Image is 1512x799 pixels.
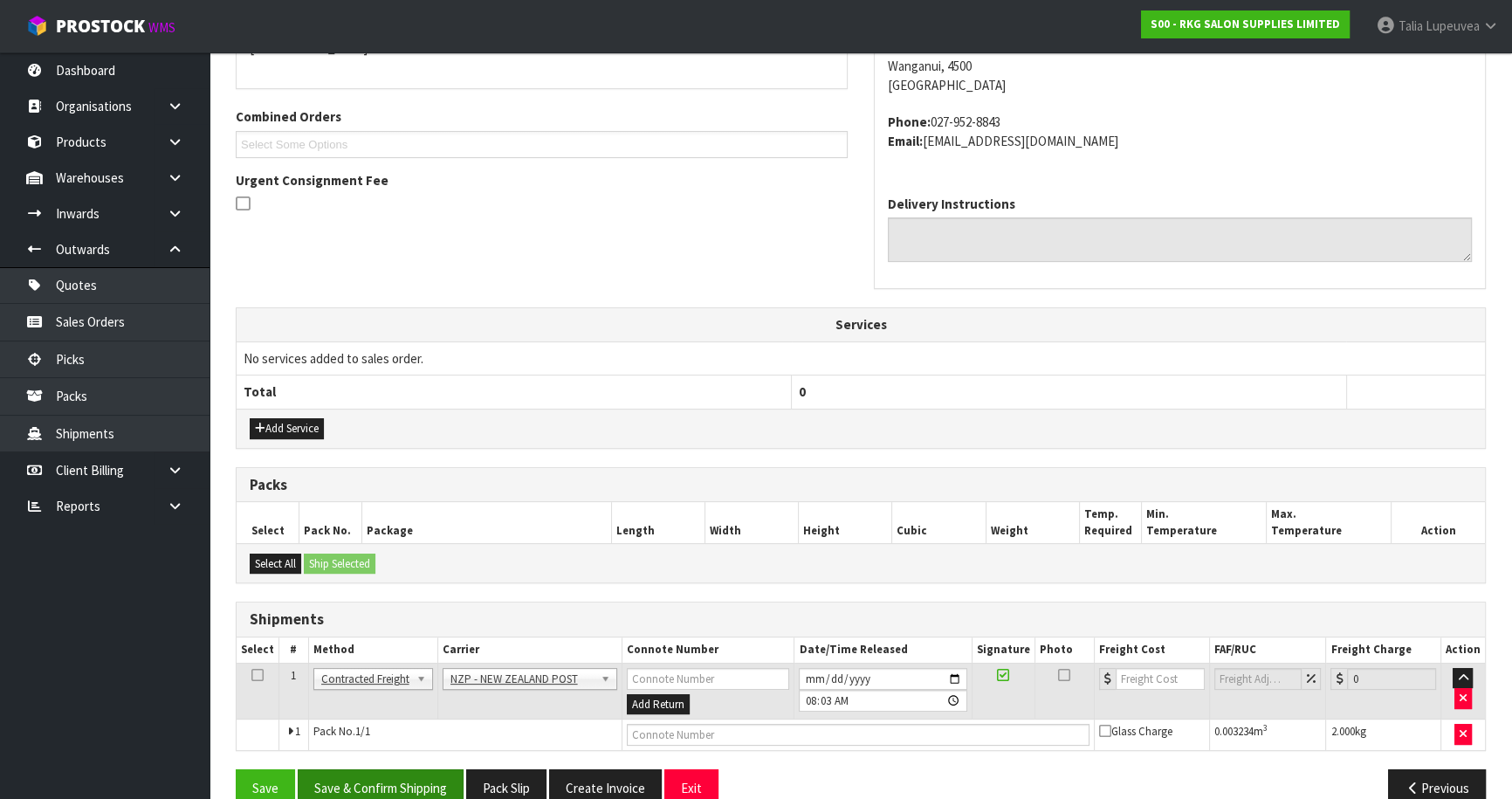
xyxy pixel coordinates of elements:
th: Package [361,502,611,543]
th: Select [237,502,299,543]
th: Date/Time Released [794,637,972,663]
th: Temp. Required [1079,502,1142,543]
th: Height [799,502,892,543]
h3: Shipments [250,611,1472,628]
img: cube-alt.png [26,15,48,37]
span: NZP - NEW ZEALAND POST [450,669,594,690]
button: Add Return [627,694,690,715]
span: 2.000 [1330,724,1354,739]
span: ProStock [56,15,145,38]
button: Select All [250,554,301,575]
th: Photo [1034,637,1095,663]
th: Services [237,308,1485,341]
span: 1 [291,668,296,683]
small: WMS [148,19,175,36]
label: Combined Orders [236,107,341,126]
th: Total [237,375,792,409]
th: Width [704,502,798,543]
span: 0 [799,383,806,400]
td: No services added to sales order. [237,341,1485,375]
button: Ship Selected [304,554,375,575]
span: 1/1 [355,724,370,739]
th: Weight [986,502,1079,543]
span: Talia [1399,17,1423,34]
th: Carrier [437,637,622,663]
span: 0.003234 [1214,724,1254,739]
input: Freight Adjustment [1214,668,1302,690]
th: Action [1440,637,1485,663]
th: Connote Number [622,637,794,663]
span: Glass Charge [1099,724,1172,739]
th: Min. Temperature [1142,502,1267,543]
a: S00 - RKG SALON SUPPLIES LIMITED [1141,10,1350,38]
th: # [279,637,309,663]
input: Freight Cost [1116,668,1205,690]
th: Freight Charge [1326,637,1441,663]
strong: phone [888,114,931,130]
label: Delivery Instructions [888,195,1015,213]
button: Add Service [250,418,324,439]
strong: email [888,133,923,149]
span: 1 [295,724,300,739]
th: Cubic [892,502,986,543]
strong: S00 - RKG SALON SUPPLIES LIMITED [1151,17,1340,31]
input: Freight Charge [1347,668,1436,690]
th: FAF/RUC [1209,637,1326,663]
sup: 3 [1263,722,1268,734]
th: Select [237,637,279,663]
td: Pack No. [308,720,622,751]
span: Contracted Freight [321,669,409,690]
h3: Packs [250,477,1472,493]
td: m [1209,720,1326,751]
span: Lupeuvea [1426,17,1480,34]
th: Max. Temperature [1267,502,1392,543]
th: Freight Cost [1095,637,1210,663]
th: Length [611,502,704,543]
th: Pack No. [299,502,362,543]
input: Connote Number [627,668,789,690]
label: Urgent Consignment Fee [236,171,388,189]
input: Connote Number [627,724,1089,746]
th: Action [1392,502,1485,543]
address: 027-952-8843 [EMAIL_ADDRESS][DOMAIN_NAME] [888,113,1472,150]
th: Method [308,637,437,663]
th: Signature [972,637,1034,663]
td: kg [1326,720,1441,751]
